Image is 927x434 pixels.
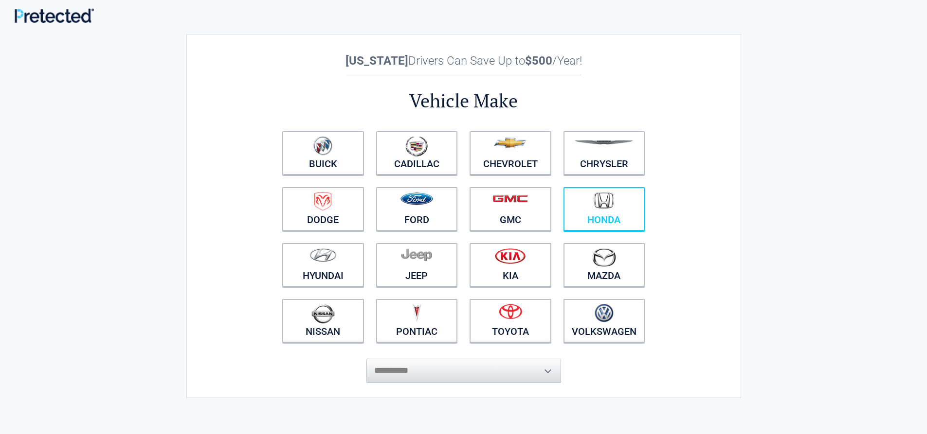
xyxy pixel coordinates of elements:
a: Pontiac [376,299,458,343]
img: mazda [592,248,616,267]
a: Dodge [282,187,364,231]
img: nissan [311,304,335,324]
a: Mazda [563,243,645,287]
img: chevrolet [494,138,527,148]
img: Main Logo [15,8,94,22]
a: Chevrolet [470,131,551,175]
img: hyundai [309,248,337,262]
img: ford [400,192,433,205]
img: chrysler [574,140,634,145]
img: volkswagen [595,304,614,323]
b: $500 [525,54,552,68]
a: Nissan [282,299,364,343]
b: [US_STATE] [345,54,408,68]
a: Kia [470,243,551,287]
img: kia [495,248,526,264]
a: GMC [470,187,551,231]
h2: Drivers Can Save Up to /Year [276,54,651,68]
img: cadillac [405,136,428,156]
img: dodge [314,192,331,211]
img: toyota [499,304,522,319]
a: Cadillac [376,131,458,175]
a: Honda [563,187,645,231]
h2: Vehicle Make [276,88,651,113]
img: pontiac [412,304,421,322]
img: buick [313,136,332,156]
a: Jeep [376,243,458,287]
a: Toyota [470,299,551,343]
img: jeep [401,248,432,261]
a: Buick [282,131,364,175]
a: Volkswagen [563,299,645,343]
a: Hyundai [282,243,364,287]
a: Ford [376,187,458,231]
a: Chrysler [563,131,645,175]
img: honda [594,192,614,209]
img: gmc [492,194,528,203]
